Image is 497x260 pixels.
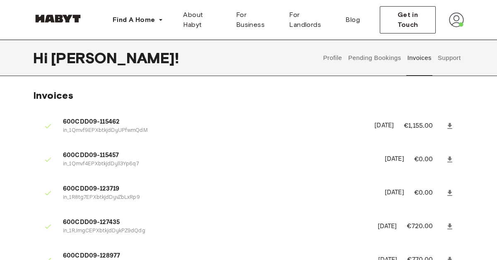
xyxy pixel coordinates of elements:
[63,160,375,168] p: in_1Qmvf4EPXbtkjdDyll3Yp6q7
[106,12,170,28] button: Find A Home
[347,40,402,76] button: Pending Bookings
[63,218,368,227] span: 600CDD09-127435
[33,14,83,23] img: Habyt
[236,10,276,30] span: For Business
[63,184,375,194] span: 600CDD09-123719
[345,15,360,25] span: Blog
[339,7,367,33] a: Blog
[437,40,462,76] button: Support
[51,49,179,67] span: [PERSON_NAME] !
[282,7,339,33] a: For Landlords
[33,89,73,101] span: Invoices
[183,10,222,30] span: About Habyt
[176,7,229,33] a: About Habyt
[322,40,343,76] button: Profile
[63,227,368,235] p: in_1RJmgCEPXbtkjdDykPZ9dQdg
[63,127,364,135] p: in_1Qmvf9EPXbtkjdDyUPfwmQdM
[387,10,429,30] span: Get in Touch
[385,155,404,164] p: [DATE]
[407,222,444,231] p: €720.00
[63,117,364,127] span: 600CDD09-115462
[414,188,444,198] p: €0.00
[229,7,283,33] a: For Business
[374,121,394,131] p: [DATE]
[414,155,444,165] p: €0.00
[33,49,51,67] span: Hi
[378,222,397,231] p: [DATE]
[385,188,404,198] p: [DATE]
[380,6,436,33] button: Get in Touch
[449,12,464,27] img: avatar
[113,15,155,25] span: Find A Home
[320,40,464,76] div: user profile tabs
[289,10,332,30] span: For Landlords
[406,40,432,76] button: Invoices
[63,194,375,202] p: in_1R8tg7EPXbtkjdDyvZbLxRp9
[404,121,444,131] p: €1,155.00
[63,151,375,160] span: 600CDD09-115457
